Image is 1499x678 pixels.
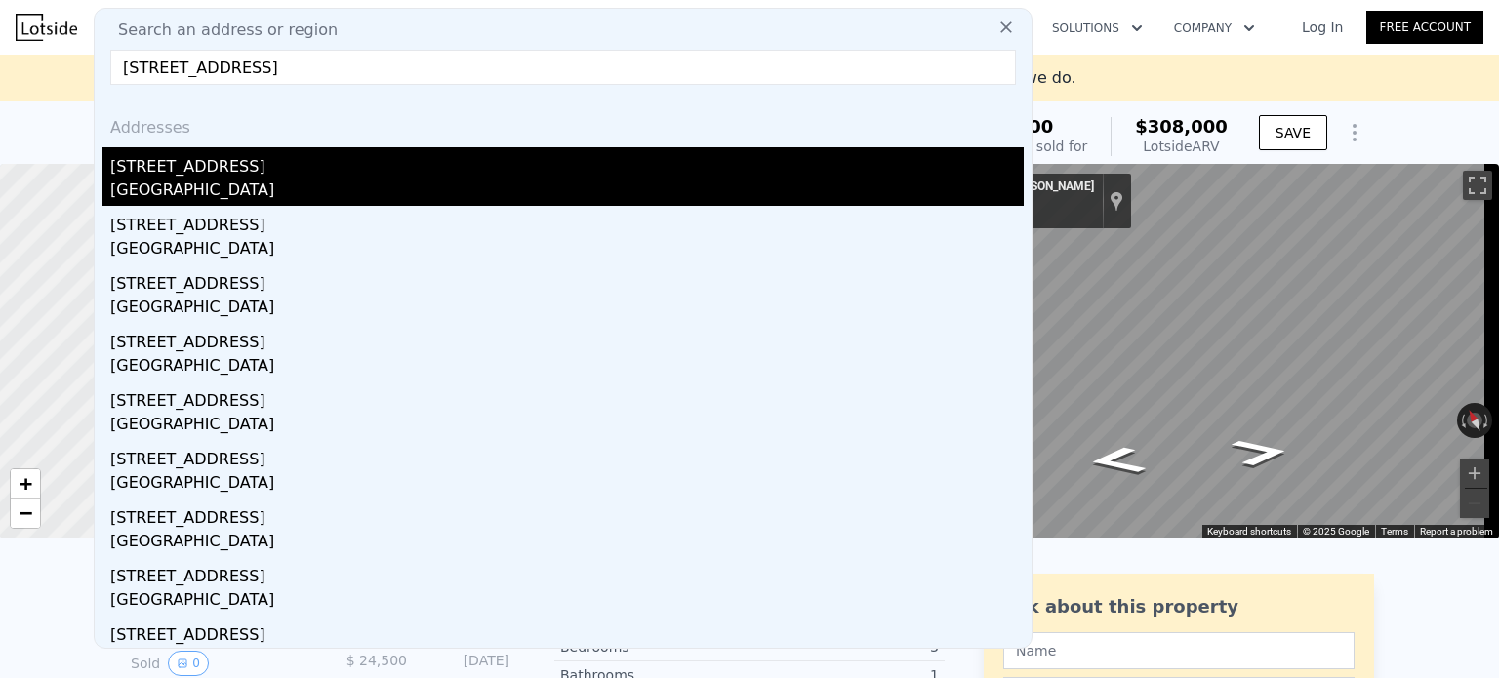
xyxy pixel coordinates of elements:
[20,471,32,496] span: +
[110,530,1024,557] div: [GEOGRAPHIC_DATA]
[893,164,1499,538] div: Street View
[1259,115,1327,150] button: SAVE
[110,471,1024,499] div: [GEOGRAPHIC_DATA]
[1278,18,1366,37] a: Log In
[110,296,1024,323] div: [GEOGRAPHIC_DATA]
[346,653,407,668] span: $ 24,500
[110,616,1024,647] div: [STREET_ADDRESS]
[16,14,77,41] img: Lotside
[1460,459,1489,488] button: Zoom in
[102,100,1024,147] div: Addresses
[110,206,1024,237] div: [STREET_ADDRESS]
[110,381,1024,413] div: [STREET_ADDRESS]
[110,647,1024,674] div: [GEOGRAPHIC_DATA]
[110,237,1024,264] div: [GEOGRAPHIC_DATA]
[1482,403,1493,438] button: Rotate clockwise
[11,499,40,528] a: Zoom out
[168,651,209,676] button: View historical data
[110,264,1024,296] div: [STREET_ADDRESS]
[1063,440,1170,482] path: Go West, W Adams Ave
[1135,116,1228,137] span: $308,000
[893,164,1499,538] div: Map
[1207,431,1315,473] path: Go East, W Adams Ave
[110,557,1024,588] div: [STREET_ADDRESS]
[1003,593,1355,620] div: Ask about this property
[1463,171,1492,200] button: Toggle fullscreen view
[1335,113,1374,152] button: Show Options
[1460,402,1489,440] button: Reset the view
[1003,632,1355,669] input: Name
[110,413,1024,440] div: [GEOGRAPHIC_DATA]
[423,651,509,676] div: [DATE]
[1110,190,1123,212] a: Show location on map
[1366,11,1483,44] a: Free Account
[1420,526,1493,537] a: Report a problem
[11,469,40,499] a: Zoom in
[1158,11,1271,46] button: Company
[102,19,338,42] span: Search an address or region
[1457,403,1468,438] button: Rotate counterclockwise
[110,440,1024,471] div: [STREET_ADDRESS]
[1303,526,1369,537] span: © 2025 Google
[131,651,304,676] div: Sold
[110,179,1024,206] div: [GEOGRAPHIC_DATA]
[1036,11,1158,46] button: Solutions
[1381,526,1408,537] a: Terms (opens in new tab)
[20,500,32,525] span: −
[110,323,1024,354] div: [STREET_ADDRESS]
[110,588,1024,616] div: [GEOGRAPHIC_DATA]
[110,354,1024,381] div: [GEOGRAPHIC_DATA]
[1207,525,1291,538] button: Keyboard shortcuts
[110,147,1024,179] div: [STREET_ADDRESS]
[1460,489,1489,518] button: Zoom out
[1135,137,1228,156] div: Lotside ARV
[110,50,1016,85] input: Enter an address, city, region, neighborhood or zip code
[110,499,1024,530] div: [STREET_ADDRESS]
